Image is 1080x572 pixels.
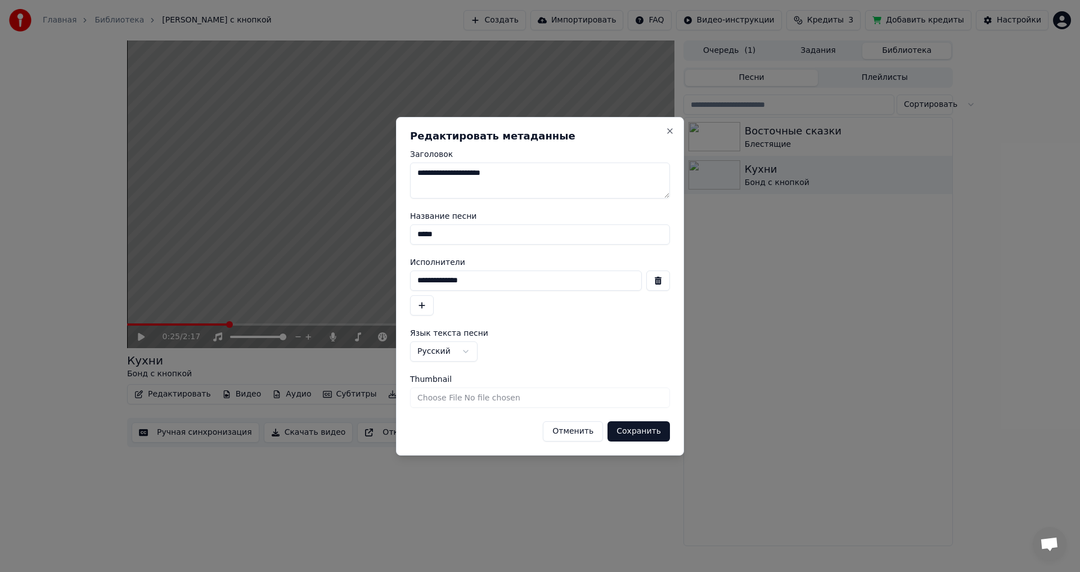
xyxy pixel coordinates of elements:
[410,212,670,220] label: Название песни
[410,258,670,266] label: Исполнители
[543,421,603,442] button: Отменить
[607,421,670,442] button: Сохранить
[410,375,452,383] span: Thumbnail
[410,329,488,337] span: Язык текста песни
[410,131,670,141] h2: Редактировать метаданные
[410,150,670,158] label: Заголовок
